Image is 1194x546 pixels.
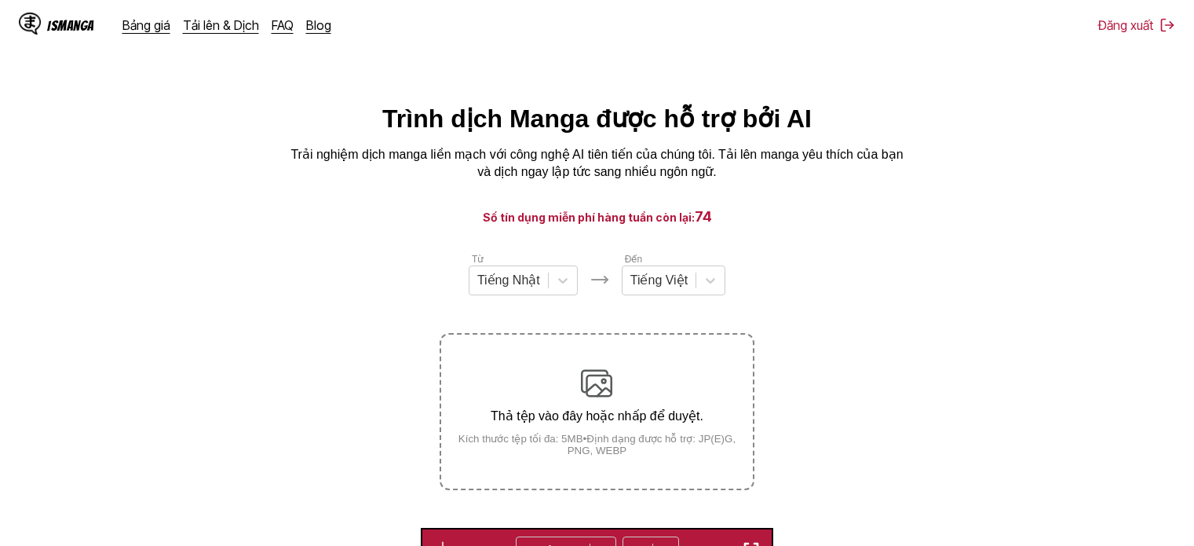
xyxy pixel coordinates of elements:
img: IsManga Logo [19,13,41,35]
img: Sign out [1159,17,1175,33]
a: IsManga LogoIsManga [19,13,122,38]
p: Trải nghiệm dịch manga liền mạch với công nghệ AI tiên tiến của chúng tôi. Tải lên manga yêu thíc... [283,146,911,181]
small: Kích thước tệp tối đa: 5MB • Định dạng được hỗ trợ: JP(E)G, PNG, WEBP [441,433,752,456]
a: FAQ [272,17,294,33]
h1: Trình dịch Manga được hỗ trợ bởi AI [382,104,812,134]
span: 74 [695,208,712,225]
h3: Số tín dụng miễn phí hàng tuần còn lại: [38,207,1156,226]
button: Đăng xuất [1098,17,1175,33]
label: Đến [625,254,642,265]
a: Tải lên & Dịch [183,17,259,33]
img: Languages icon [590,270,609,289]
div: IsManga [47,18,94,33]
a: Bảng giá [122,17,170,33]
p: Thả tệp vào đây hoặc nhấp để duyệt. [441,409,752,423]
a: Blog [306,17,331,33]
label: Từ [472,254,484,265]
